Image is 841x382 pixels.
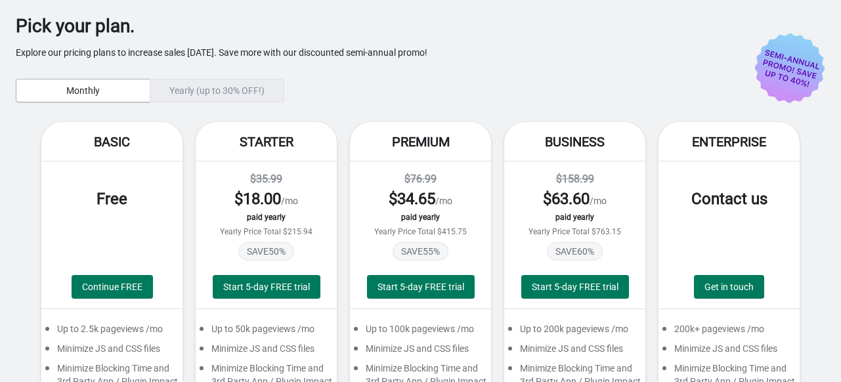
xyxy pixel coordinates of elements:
span: SAVE 60 % [547,242,603,261]
div: Basic [41,122,183,161]
div: Minimize JS and CSS files [350,342,491,362]
div: paid yearly [363,213,478,222]
div: Business [504,122,645,161]
div: Premium [350,122,491,161]
div: 200k+ pageviews /mo [658,322,800,342]
span: $ 18.00 [234,190,281,208]
span: $ 34.65 [389,190,435,208]
span: Contact us [691,190,767,208]
div: Up to 2.5k pageviews /mo [41,322,183,342]
span: Start 5-day FREE trial [377,282,464,292]
div: Up to 50k pageviews /mo [196,322,337,342]
div: Pick your plan. [16,20,786,33]
button: Start 5-day FREE trial [213,275,320,299]
img: price-promo-badge-d5c1d69d.svg [754,33,825,104]
div: Starter [196,122,337,161]
span: Start 5-day FREE trial [532,282,618,292]
div: /mo [209,188,324,209]
span: Monthly [66,85,100,96]
div: /mo [517,188,632,209]
div: $158.99 [517,171,632,187]
span: Continue FREE [82,282,142,292]
div: Minimize JS and CSS files [41,342,183,362]
a: Get in touch [694,275,764,299]
span: SAVE 55 % [393,242,448,261]
span: Get in touch [704,282,754,292]
div: $35.99 [209,171,324,187]
div: paid yearly [209,213,324,222]
div: $76.99 [363,171,478,187]
span: $ 63.60 [543,190,590,208]
button: Monthly [16,79,150,102]
span: Free [97,190,127,208]
div: Yearly Price Total $763.15 [517,227,632,236]
div: paid yearly [517,213,632,222]
div: Yearly Price Total $215.94 [209,227,324,236]
div: /mo [363,188,478,209]
div: Up to 200k pageviews /mo [504,322,645,342]
div: Enterprise [658,122,800,161]
span: Start 5-day FREE trial [223,282,310,292]
button: Start 5-day FREE trial [521,275,629,299]
div: Up to 100k pageviews /mo [350,322,491,342]
div: Minimize JS and CSS files [658,342,800,362]
span: SAVE 50 % [238,242,294,261]
button: Start 5-day FREE trial [367,275,475,299]
p: Explore our pricing plans to increase sales [DATE]. Save more with our discounted semi-annual promo! [16,46,786,59]
div: Minimize JS and CSS files [504,342,645,362]
button: Continue FREE [72,275,153,299]
div: Yearly Price Total $415.75 [363,227,478,236]
div: Minimize JS and CSS files [196,342,337,362]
